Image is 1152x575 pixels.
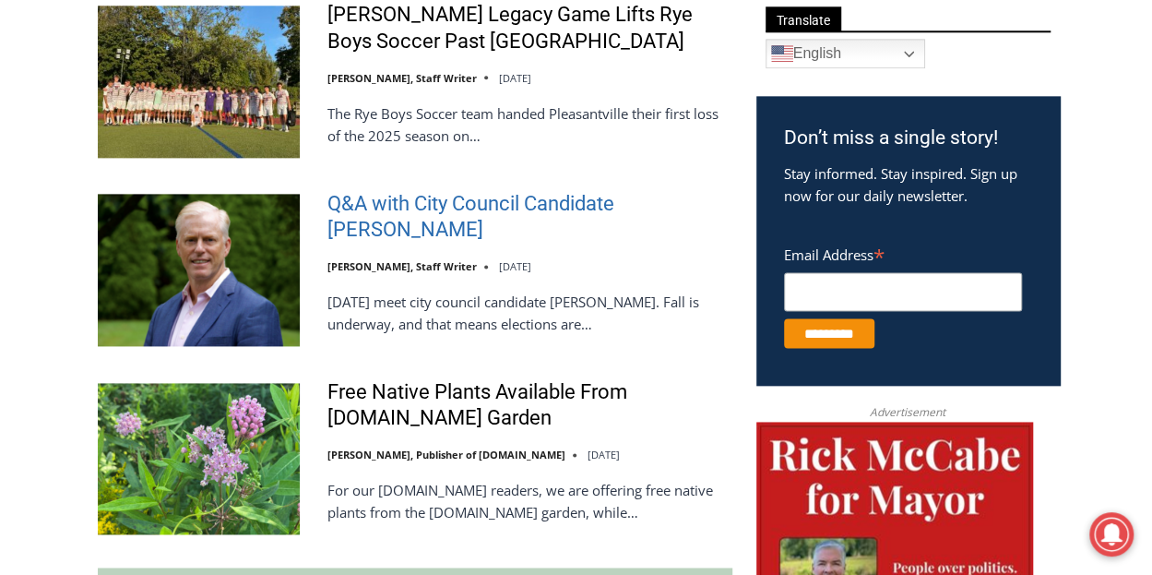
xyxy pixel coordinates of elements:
[851,403,964,421] span: Advertisement
[766,39,925,68] a: English
[1,184,276,230] a: [PERSON_NAME] Read Sanctuary Fall Fest: [DATE]
[784,162,1032,207] p: Stay informed. Stay inspired. Sign up now for our daily newsletter.
[499,259,531,273] time: [DATE]
[327,379,732,432] a: Free Native Plants Available From [DOMAIN_NAME] Garden
[327,2,732,54] a: [PERSON_NAME] Legacy Game Lifts Rye Boys Soccer Past [GEOGRAPHIC_DATA]
[499,71,531,85] time: [DATE]
[216,156,224,174] div: 6
[194,156,202,174] div: 2
[327,71,477,85] a: [PERSON_NAME], Staff Writer
[327,191,732,244] a: Q&A with City Council Candidate [PERSON_NAME]
[98,6,300,157] img: Felix Wismer’s Legacy Game Lifts Rye Boys Soccer Past Pleasantville
[207,156,211,174] div: /
[466,1,872,179] div: Apply Now <> summer and RHS senior internships available
[194,54,267,151] div: Birds of Prey: Falcon and hawk demos
[771,42,793,65] img: en
[98,383,300,534] img: Free Native Plants Available From MyRye.com Garden
[784,236,1022,270] label: Email Address
[444,179,894,230] a: Intern @ [DOMAIN_NAME]
[327,291,732,335] p: [DATE] meet city council candidate [PERSON_NAME]. Fall is underway, and that means elections are…
[784,124,1032,153] h3: Don’t miss a single story!
[327,448,565,461] a: [PERSON_NAME], Publisher of [DOMAIN_NAME]
[327,479,732,523] p: For our [DOMAIN_NAME] readers, we are offering free native plants from the [DOMAIN_NAME] garden, ...
[98,194,300,345] img: Q&A with City Council Candidate James Ward
[327,102,732,147] p: The Rye Boys Soccer team handed Pleasantville their first loss of the 2025 season on…
[327,259,477,273] a: [PERSON_NAME], Staff Writer
[15,186,245,228] h4: [PERSON_NAME] Read Sanctuary Fall Fest: [DATE]
[588,448,620,461] time: [DATE]
[482,184,855,225] span: Intern @ [DOMAIN_NAME]
[766,6,841,31] span: Translate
